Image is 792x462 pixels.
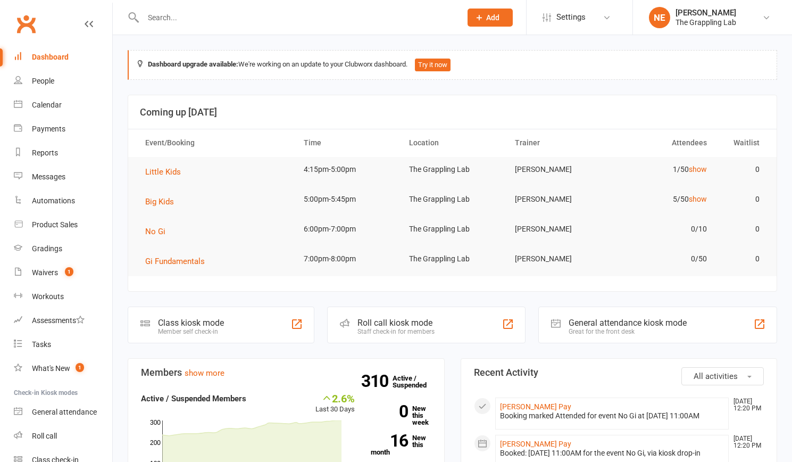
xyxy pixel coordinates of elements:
div: The Grappling Lab [676,18,736,27]
span: All activities [694,372,738,381]
a: show [689,165,707,174]
div: Great for the front desk [569,328,687,335]
button: All activities [681,367,764,385]
div: Reports [32,148,58,157]
a: [PERSON_NAME] Pay [500,440,571,448]
span: Little Kids [145,167,181,177]
th: Trainer [505,129,611,156]
a: [PERSON_NAME] Pay [500,402,571,411]
a: General attendance kiosk mode [14,400,112,424]
td: 1/50 [611,157,716,182]
span: Gi Fundamentals [145,257,205,266]
div: Calendar [32,101,62,109]
a: People [14,69,112,93]
td: [PERSON_NAME] [505,217,611,242]
div: Booking marked Attended for event No Gi at [DATE] 11:00AM [500,411,724,420]
td: 4:15pm-5:00pm [294,157,400,182]
a: Workouts [14,285,112,309]
h3: Members [141,367,431,378]
a: Gradings [14,237,112,261]
button: No Gi [145,225,173,238]
div: Member self check-in [158,328,224,335]
a: Dashboard [14,45,112,69]
div: Class kiosk mode [158,318,224,328]
td: 5:00pm-5:45pm [294,187,400,212]
a: 310Active / Suspended [393,367,439,397]
div: What's New [32,364,70,373]
td: 0 [716,217,769,242]
td: The Grappling Lab [399,217,505,242]
time: [DATE] 12:20 PM [728,398,763,412]
td: The Grappling Lab [399,157,505,182]
a: What's New1 [14,357,112,381]
h3: Recent Activity [474,367,764,378]
div: General attendance kiosk mode [569,318,687,328]
h3: Coming up [DATE] [140,107,765,118]
div: Automations [32,196,75,205]
a: 16New this month [371,434,431,456]
span: Settings [556,5,586,29]
td: The Grappling Lab [399,246,505,271]
span: Add [486,13,499,22]
td: [PERSON_NAME] [505,187,611,212]
div: NE [649,7,670,28]
div: General attendance [32,408,97,416]
a: Automations [14,189,112,213]
div: Gradings [32,244,62,253]
td: 0 [716,246,769,271]
time: [DATE] 12:20 PM [728,435,763,449]
td: 0/10 [611,217,716,242]
div: Staff check-in for members [357,328,435,335]
td: The Grappling Lab [399,187,505,212]
th: Time [294,129,400,156]
td: 0/50 [611,246,716,271]
a: show [689,195,707,203]
span: No Gi [145,227,165,236]
td: [PERSON_NAME] [505,157,611,182]
div: Payments [32,125,65,133]
span: 1 [65,267,73,276]
div: Roll call [32,432,57,440]
span: Big Kids [145,197,174,207]
td: [PERSON_NAME] [505,246,611,271]
input: Search... [140,10,454,25]
th: Waitlist [716,129,769,156]
a: Roll call [14,424,112,448]
strong: 310 [361,373,393,389]
div: [PERSON_NAME] [676,8,736,18]
button: Big Kids [145,195,181,208]
th: Attendees [611,129,716,156]
td: 0 [716,157,769,182]
div: Tasks [32,340,51,349]
a: Product Sales [14,213,112,237]
a: Messages [14,165,112,189]
button: Little Kids [145,166,188,178]
strong: Dashboard upgrade available: [148,60,238,68]
a: show more [185,368,224,378]
div: People [32,77,54,85]
a: 0New this week [371,405,431,426]
div: We're working on an update to your Clubworx dashboard. [128,50,777,80]
div: Waivers [32,268,58,277]
div: Workouts [32,292,64,301]
td: 6:00pm-7:00pm [294,217,400,242]
span: 1 [76,363,84,372]
td: 7:00pm-8:00pm [294,246,400,271]
button: Gi Fundamentals [145,255,212,268]
button: Try it now [415,59,451,71]
th: Location [399,129,505,156]
a: Clubworx [13,11,39,37]
th: Event/Booking [136,129,294,156]
div: Messages [32,172,65,181]
td: 0 [716,187,769,212]
div: Last 30 Days [315,392,355,415]
a: Reports [14,141,112,165]
strong: 0 [371,403,408,419]
div: Product Sales [32,220,78,229]
a: Calendar [14,93,112,117]
div: 2.6% [315,392,355,404]
a: Waivers 1 [14,261,112,285]
div: Dashboard [32,53,69,61]
div: Assessments [32,316,85,325]
strong: Active / Suspended Members [141,394,246,403]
